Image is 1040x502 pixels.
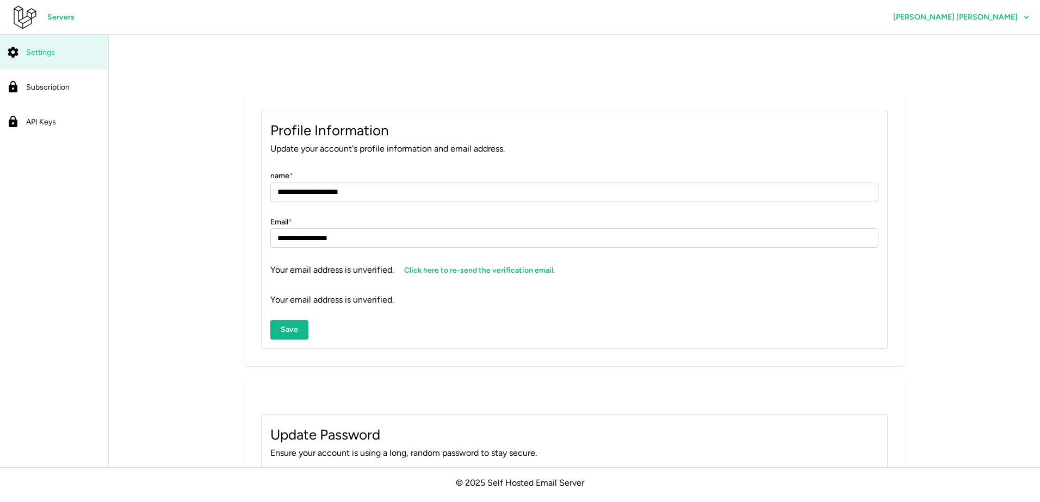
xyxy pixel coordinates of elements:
label: name [270,170,293,182]
span: Click here to re-send the verification email. [404,261,555,280]
p: Profile Information [270,119,878,142]
span: Servers [47,8,75,27]
button: [PERSON_NAME] [PERSON_NAME] [883,8,1040,27]
p: Update your account's profile information and email address. [270,142,878,156]
span: API Keys [26,117,56,127]
span: [PERSON_NAME] [PERSON_NAME] [893,14,1018,21]
a: Click here to re-send the verification email. [394,261,565,280]
p: Your email address is unverified. [270,261,878,280]
a: Servers [37,8,85,27]
p: Your email address is unverified. [270,293,878,307]
span: Subscription [26,83,70,92]
p: Update Password [270,423,878,447]
span: Settings [26,48,55,57]
button: Save [270,320,308,340]
p: Ensure your account is using a long, random password to stay secure. [270,447,878,460]
label: Email [270,216,292,228]
span: Save [281,321,298,339]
